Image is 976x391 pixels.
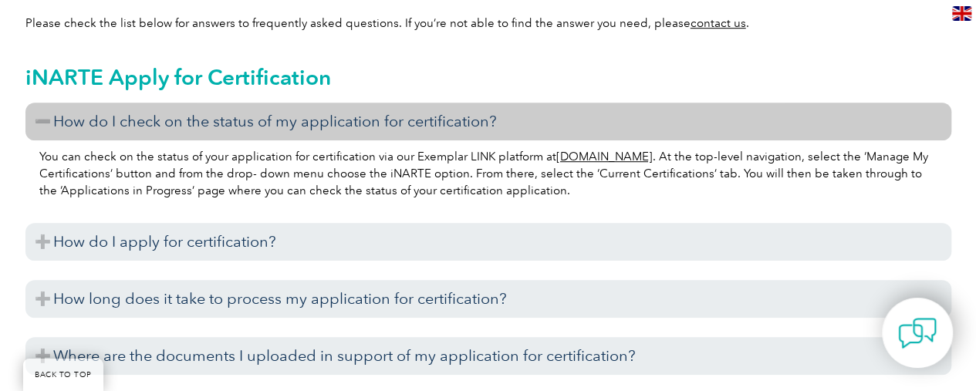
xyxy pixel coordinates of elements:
[25,223,951,261] h3: How do I apply for certification?
[25,65,951,89] h2: iNARTE Apply for Certification
[25,337,951,375] h3: Where are the documents I uploaded in support of my application for certification?
[39,148,937,199] p: You can check on the status of your application for certification via our Exemplar LINK platform ...
[952,6,971,21] img: en
[556,150,653,163] a: [DOMAIN_NAME]
[23,359,103,391] a: BACK TO TOP
[898,314,937,352] img: contact-chat.png
[25,280,951,318] h3: How long does it take to process my application for certification?
[691,16,746,30] a: contact us
[25,15,951,32] p: Please check the list below for answers to frequently asked questions. If you’re not able to find...
[25,103,951,140] h3: How do I check on the status of my application for certification?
